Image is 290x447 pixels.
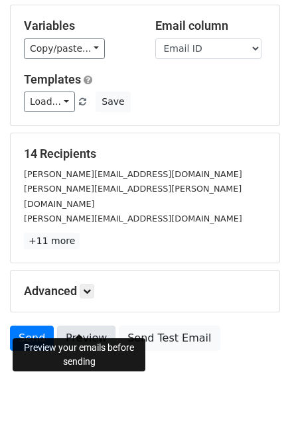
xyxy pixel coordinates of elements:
[24,214,242,223] small: [PERSON_NAME][EMAIL_ADDRESS][DOMAIN_NAME]
[24,233,80,249] a: +11 more
[24,184,242,209] small: [PERSON_NAME][EMAIL_ADDRESS][PERSON_NAME][DOMAIN_NAME]
[224,383,290,447] iframe: Chat Widget
[10,326,54,351] a: Send
[24,147,266,161] h5: 14 Recipients
[24,284,266,298] h5: Advanced
[13,338,145,371] div: Preview your emails before sending
[119,326,220,351] a: Send Test Email
[24,19,135,33] h5: Variables
[24,169,242,179] small: [PERSON_NAME][EMAIL_ADDRESS][DOMAIN_NAME]
[155,19,267,33] h5: Email column
[57,326,115,351] a: Preview
[96,92,130,112] button: Save
[24,38,105,59] a: Copy/paste...
[24,92,75,112] a: Load...
[24,72,81,86] a: Templates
